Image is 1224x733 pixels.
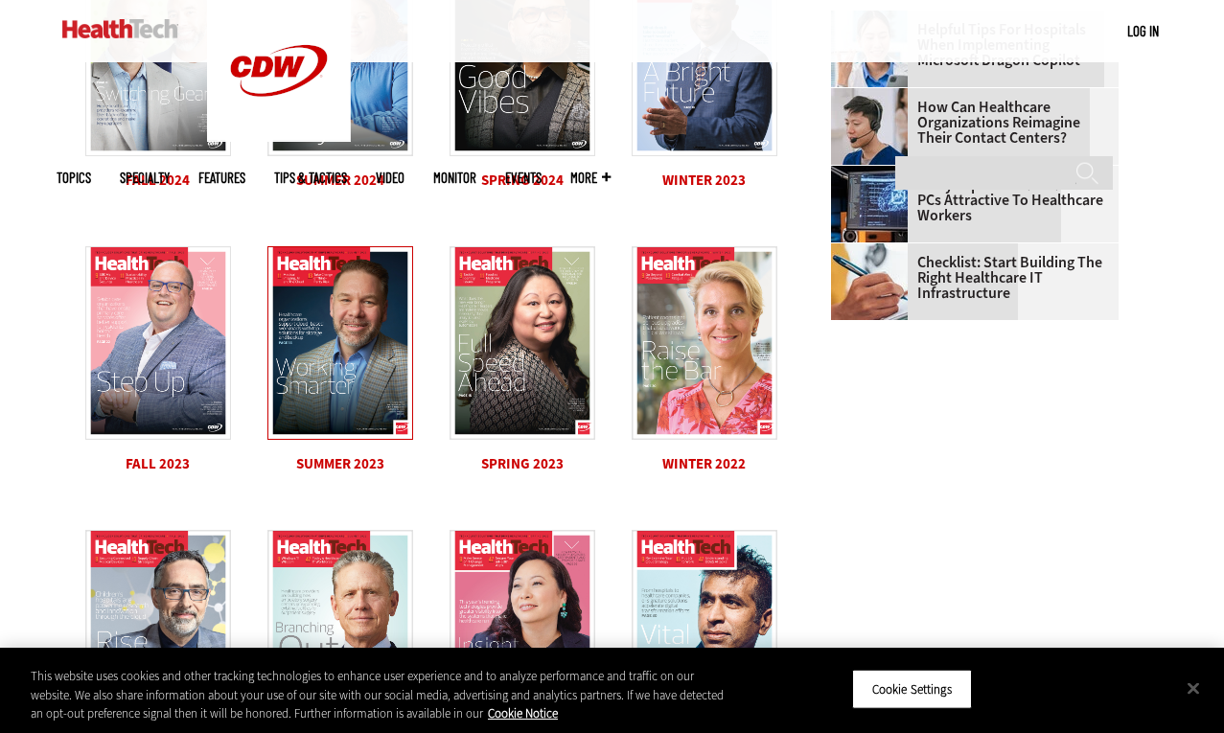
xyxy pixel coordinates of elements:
img: Cover_web_0.jpg [450,530,595,723]
div: This website uses cookies and other tracking technologies to enhance user experience and to analy... [31,667,734,723]
a: Winter 2023 [662,171,746,190]
a: Tips & Tactics [274,171,347,185]
a: Checklist: Start Building the Right Healthcare IT Infrastructure [831,255,1107,301]
a: Log in [1127,22,1159,39]
a: Features [198,171,245,185]
a: 4 Key Aspects That Make AI PCs Attractive to Healthcare Workers [831,177,1107,223]
a: CDW [207,126,351,147]
span: Topics [57,171,91,185]
img: HT_Q422_Cover.jpg [632,246,777,440]
div: User menu [1127,21,1159,41]
img: Home [62,19,178,38]
img: HTQ223_Cover.jpg [267,246,413,440]
a: Winter 2022 [662,454,746,473]
img: HLTECH_Q222_C1.jpg [267,530,413,723]
img: Person with a clipboard checking a list [831,243,908,320]
img: HT_Q322_Cover.jpg [85,530,231,723]
a: Summer 2023 [296,454,384,473]
a: Desktop monitor with brain AI concept [831,166,917,181]
a: Person with a clipboard checking a list [831,243,917,259]
a: Spring 2023 [481,454,564,473]
button: Close [1172,667,1214,709]
a: Events [505,171,542,185]
button: Cookie Settings [852,669,972,709]
span: More [570,171,611,185]
img: HLTECH_Q421_C1.jpg [632,530,777,723]
a: Fall 2023 [126,454,190,473]
a: More information about your privacy [488,705,558,722]
img: HTQ323_Cover.jpg [85,246,231,440]
a: Video [376,171,404,185]
img: Cover_web_1.jpg [450,246,595,440]
a: MonITor [433,171,476,185]
span: Specialty [120,171,170,185]
img: Desktop monitor with brain AI concept [831,166,908,242]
